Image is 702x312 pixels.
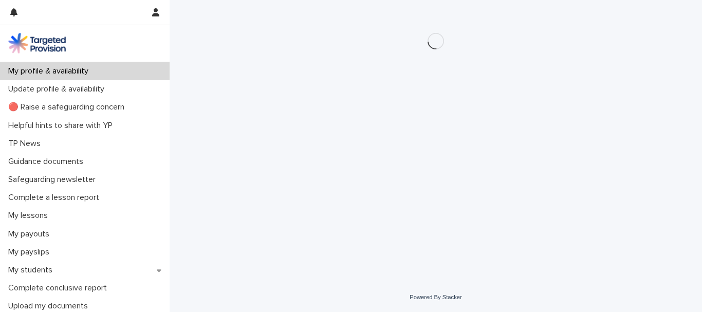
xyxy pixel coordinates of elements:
p: Update profile & availability [4,84,113,94]
p: My students [4,265,61,275]
p: TP News [4,139,49,149]
p: Upload my documents [4,301,96,311]
p: 🔴 Raise a safeguarding concern [4,102,133,112]
p: My profile & availability [4,66,97,76]
p: My lessons [4,211,56,221]
a: Powered By Stacker [410,294,461,300]
p: Safeguarding newsletter [4,175,104,185]
p: Guidance documents [4,157,91,167]
p: Helpful hints to share with YP [4,121,121,131]
p: Complete conclusive report [4,283,115,293]
p: My payouts [4,229,58,239]
img: M5nRWzHhSzIhMunXDL62 [8,33,66,53]
p: Complete a lesson report [4,193,107,203]
p: My payslips [4,247,58,257]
